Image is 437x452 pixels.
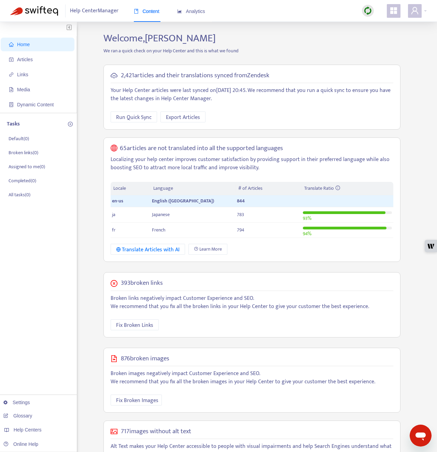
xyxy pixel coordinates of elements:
span: Welcome, [PERSON_NAME] [103,30,216,47]
span: Content [134,9,159,14]
h5: 393 broken links [121,279,163,287]
img: sync.dc5367851b00ba804db3.png [364,6,372,15]
p: Tasks [7,120,20,128]
span: cloud-sync [111,72,117,79]
span: Learn More [199,245,222,253]
span: Media [17,87,30,92]
th: Language [151,182,235,195]
a: Glossary [3,413,32,418]
p: Completed ( 0 ) [9,177,36,184]
span: area-chart [177,9,182,14]
span: Fix Broken Images [116,396,158,405]
span: Export Articles [166,113,200,122]
p: Your Help Center articles were last synced on [DATE] 20:45 . We recommend that you run a quick sy... [111,87,393,103]
span: 93 % [303,214,311,222]
span: Help Center Manager [70,4,118,17]
div: Translate Articles with AI [116,245,180,254]
span: Fix Broken Links [116,321,153,330]
span: Japanese [152,211,170,218]
span: picture [111,428,117,435]
h5: 2,421 articles and their translations synced from Zendesk [121,72,269,80]
span: Links [17,72,28,77]
span: Dynamic Content [17,102,54,107]
p: Broken links ( 0 ) [9,149,38,156]
h5: 876 broken images [121,355,169,363]
span: 844 [237,197,245,205]
span: home [9,42,14,47]
span: Analytics [177,9,205,14]
span: user [411,6,419,15]
div: Translate Ratio [304,185,390,192]
button: Fix Broken Links [111,319,159,330]
p: All tasks ( 0 ) [9,191,30,198]
th: # of Articles [236,182,301,195]
iframe: Button to launch messaging window [410,425,432,447]
span: account-book [9,57,14,62]
span: Home [17,42,30,47]
span: Help Centers [14,427,42,433]
p: Default ( 0 ) [9,135,29,142]
span: Articles [17,57,33,62]
span: book [134,9,139,14]
span: 783 [237,211,244,218]
span: plus-circle [68,122,73,127]
span: en-us [112,197,123,205]
button: Translate Articles with AI [111,244,185,255]
button: Run Quick Sync [111,111,157,122]
button: Fix Broken Images [111,395,162,406]
p: Assigned to me ( 0 ) [9,163,45,170]
span: 794 [237,226,244,234]
p: Broken images negatively impact Customer Experience and SEO. We recommend that you fix all the br... [111,370,393,386]
span: file-image [111,355,117,362]
span: fr [112,226,115,234]
span: Run Quick Sync [116,113,152,122]
h5: 65 articles are not translated into all the supported languages [120,145,283,152]
span: global [111,145,117,152]
a: Online Help [3,441,38,447]
button: Export Articles [160,111,206,122]
span: link [9,72,14,77]
img: Swifteq [10,6,58,16]
p: We ran a quick check on your Help Center and this is what we found [98,47,406,54]
th: Locale [111,182,151,195]
span: 94 % [303,230,311,238]
a: Learn More [188,244,227,255]
h5: 717 images without alt text [121,428,191,436]
span: file-image [9,87,14,92]
a: Settings [3,400,30,405]
span: ja [112,211,115,218]
span: appstore [390,6,398,15]
span: container [9,102,14,107]
p: Localizing your help center improves customer satisfaction by providing support in their preferre... [111,156,393,172]
span: English ([GEOGRAPHIC_DATA]) [152,197,214,205]
span: close-circle [111,280,117,287]
p: Broken links negatively impact Customer Experience and SEO. We recommend that you fix all the bro... [111,294,393,311]
span: French [152,226,166,234]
